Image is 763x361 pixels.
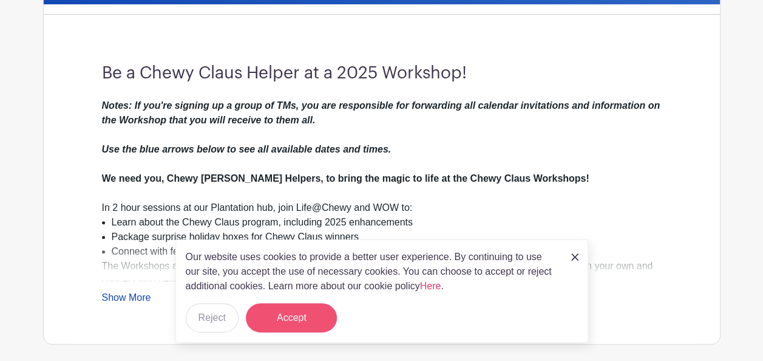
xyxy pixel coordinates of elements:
[112,244,662,259] li: Connect with fellow [PERSON_NAME]’ Helpers from across the business
[186,303,239,332] button: Reject
[102,201,662,215] div: In 2 hour sessions at our Plantation hub, join Life@Chewy and WOW to:
[246,303,337,332] button: Accept
[102,100,660,154] em: Notes: If you're signing up a group of TMs, you are responsible for forwarding all calendar invit...
[102,259,662,361] div: The Workshops are a fun way to celebrate our customers and meet other Chewtopians! Bring your tea...
[186,250,558,294] p: Our website uses cookies to provide a better user experience. By continuing to use our site, you ...
[112,230,662,244] li: Package surprise holiday boxes for Chewy Claus winners
[420,281,441,291] a: Here
[102,63,662,84] h3: Be a Chewy Claus Helper at a 2025 Workshop!
[571,253,578,261] img: close_button-5f87c8562297e5c2d7936805f587ecaba9071eb48480494691a3f1689db116b3.svg
[102,173,589,184] strong: We need you, Chewy [PERSON_NAME] Helpers, to bring the magic to life at the Chewy Claus Workshops!
[102,292,151,308] a: Show More
[112,215,662,230] li: Learn about the Chewy Claus program, including 2025 enhancements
